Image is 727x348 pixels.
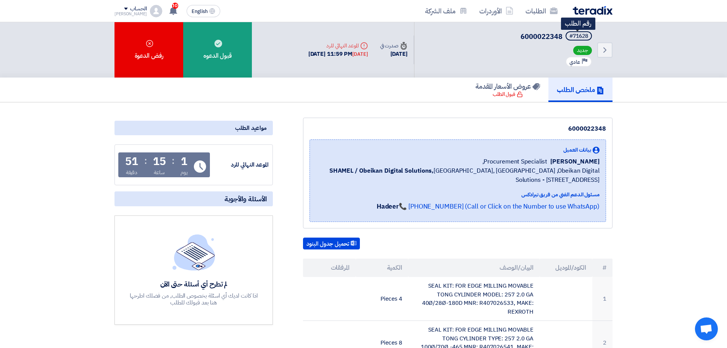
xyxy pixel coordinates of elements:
img: Teradix logo [573,6,613,15]
div: 15 [153,156,166,167]
th: الكمية [356,259,408,277]
div: : [172,154,174,168]
div: : [144,154,147,168]
div: دقيقة [126,168,138,176]
div: Open chat [695,317,718,340]
div: الموعد النهائي للرد [211,160,269,169]
div: مواعيد الطلب [114,121,273,135]
b: SHAMEL / Obeikan Digital Solutions, [329,166,434,175]
div: ساعة [154,168,165,176]
th: المرفقات [303,259,356,277]
span: الأسئلة والأجوبة [224,194,267,203]
a: الطلبات [519,2,564,20]
span: جديد [573,46,592,55]
span: 6000022348 [521,31,563,42]
img: profile_test.png [150,5,162,17]
img: empty_state_list.svg [172,234,215,270]
td: 1 [592,277,613,321]
div: 1 [181,156,187,167]
div: [DATE] [380,50,408,58]
div: [PERSON_NAME] [114,12,147,16]
span: [GEOGRAPHIC_DATA], [GEOGRAPHIC_DATA] ,Obeikan Digital Solutions - [STREET_ADDRESS] [316,166,600,185]
td: 4 Pieces [356,277,408,321]
th: البيان/الوصف [408,259,540,277]
div: رفض الدعوة [114,22,183,78]
div: لم تطرح أي أسئلة حتى الآن [129,280,259,288]
span: بيانات العميل [563,146,591,154]
a: ملخص الطلب [548,78,613,102]
div: الموعد النهائي للرد [308,42,368,50]
button: تحميل جدول البنود [303,238,360,250]
h5: ملخص الطلب [557,85,604,94]
th: الكود/الموديل [540,259,592,277]
div: يوم [181,168,188,176]
a: الأوردرات [473,2,519,20]
span: 10 [172,3,178,9]
span: [PERSON_NAME] [550,157,600,166]
div: 6000022348 [309,124,606,133]
div: اذا كانت لديك أي اسئلة بخصوص الطلب, من فضلك اطرحها هنا بعد قبولك للطلب [129,292,259,306]
strong: Hadeer [377,202,399,211]
div: صدرت في [380,42,408,50]
td: SEAL KIT: FOR EDGE MILLING MOVABLE TONG CYLINDER MODEL: 257 2.0 GA 40Ø/28Ø-180D MNR: R407026533, ... [408,277,540,321]
h5: 6000022348 [521,31,593,42]
div: مسئول الدعم الفني من فريق تيرادكس [316,191,600,199]
div: الحساب [130,6,147,12]
div: #71628 [569,34,588,39]
div: 51 [125,156,138,167]
div: [DATE] [352,50,368,58]
span: عادي [569,58,580,66]
span: Procurement Specialist, [482,157,548,166]
button: English [187,5,220,17]
h5: عروض الأسعار المقدمة [476,82,540,91]
span: English [192,9,208,14]
th: # [592,259,613,277]
a: ملف الشركة [419,2,473,20]
div: قبول الطلب [493,91,523,98]
a: 📞 [PHONE_NUMBER] (Call or Click on the Number to use WhatsApp) [399,202,600,211]
div: رقم الطلب [561,18,595,30]
div: قبول الدعوه [183,22,252,78]
div: [DATE] 11:59 PM [308,50,368,58]
a: عروض الأسعار المقدمة قبول الطلب [467,78,548,102]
